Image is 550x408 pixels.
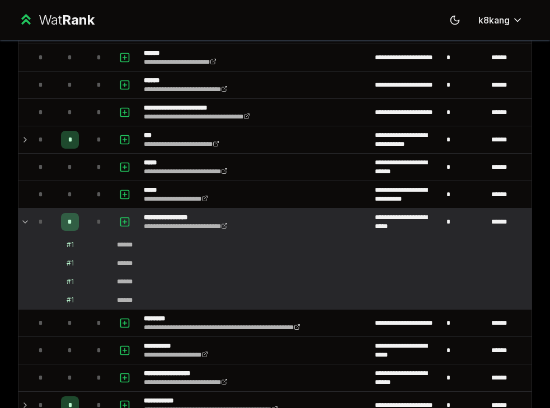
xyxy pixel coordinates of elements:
[18,11,95,29] a: WatRank
[39,11,95,29] div: Wat
[469,10,532,30] button: k8kang
[67,259,74,268] div: # 1
[478,13,510,27] span: k8kang
[67,277,74,286] div: # 1
[62,12,95,28] span: Rank
[67,296,74,305] div: # 1
[67,240,74,249] div: # 1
